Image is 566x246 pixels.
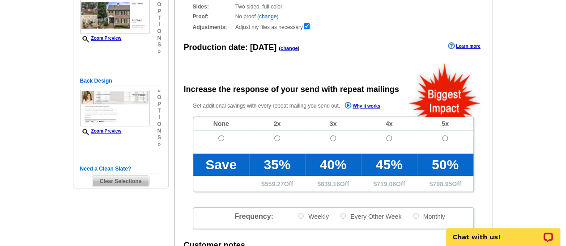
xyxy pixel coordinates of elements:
[417,117,473,131] td: 5x
[157,88,161,94] span: »
[157,94,161,101] span: o
[408,62,482,117] img: biggestImpact.png
[80,77,162,85] h5: Back Design
[157,141,161,148] span: »
[193,22,474,31] div: Adjust my files as necessary
[297,212,329,221] label: Weekly
[448,42,480,50] a: Learn more
[377,180,396,188] span: 719.06
[345,102,380,111] a: Why it works
[193,154,249,176] td: Save
[157,134,161,141] span: s
[193,3,474,11] div: Two sided, full color
[157,35,161,42] span: n
[361,154,417,176] td: 45%
[440,218,566,246] iframe: LiveChat chat widget
[80,36,122,41] a: Zoom Preview
[321,180,340,188] span: 639.16
[157,42,161,48] span: s
[184,42,300,54] div: Production date:
[234,213,273,220] span: Frequency:
[157,114,161,121] span: i
[305,117,361,131] td: 3x
[157,8,161,15] span: p
[340,213,346,219] input: Every Other Week
[80,129,122,133] a: Zoom Preview
[361,176,417,192] td: $ Off
[80,90,150,127] img: small-thumb.jpg
[250,43,277,52] span: [DATE]
[157,15,161,21] span: t
[157,21,161,28] span: i
[249,154,305,176] td: 35%
[193,13,474,21] div: No proof ( )
[157,1,161,8] span: o
[249,176,305,192] td: $ Off
[412,212,445,221] label: Monthly
[339,212,401,221] label: Every Other Week
[184,83,399,96] div: Increase the response of your send with repeat mailings
[157,101,161,108] span: p
[193,13,233,21] strong: Proof:
[433,180,452,188] span: 798.95
[305,176,361,192] td: $ Off
[157,108,161,114] span: t
[417,176,473,192] td: $ Off
[157,121,161,128] span: o
[298,213,304,219] input: Weekly
[361,117,417,131] td: 4x
[157,28,161,35] span: o
[193,23,233,31] strong: Adjustments:
[157,48,161,55] span: »
[305,154,361,176] td: 40%
[417,154,473,176] td: 50%
[193,117,249,131] td: None
[249,117,305,131] td: 2x
[157,128,161,134] span: n
[279,46,299,51] span: ( )
[193,101,400,111] p: Get additional savings with every repeat mailing you send out.
[80,165,162,173] h5: Need a Clean Slate?
[193,3,233,11] strong: Sides:
[281,46,298,51] a: change
[265,180,284,188] span: 559.27
[413,213,419,219] input: Monthly
[259,13,277,20] a: change
[92,176,149,187] span: Clear Selections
